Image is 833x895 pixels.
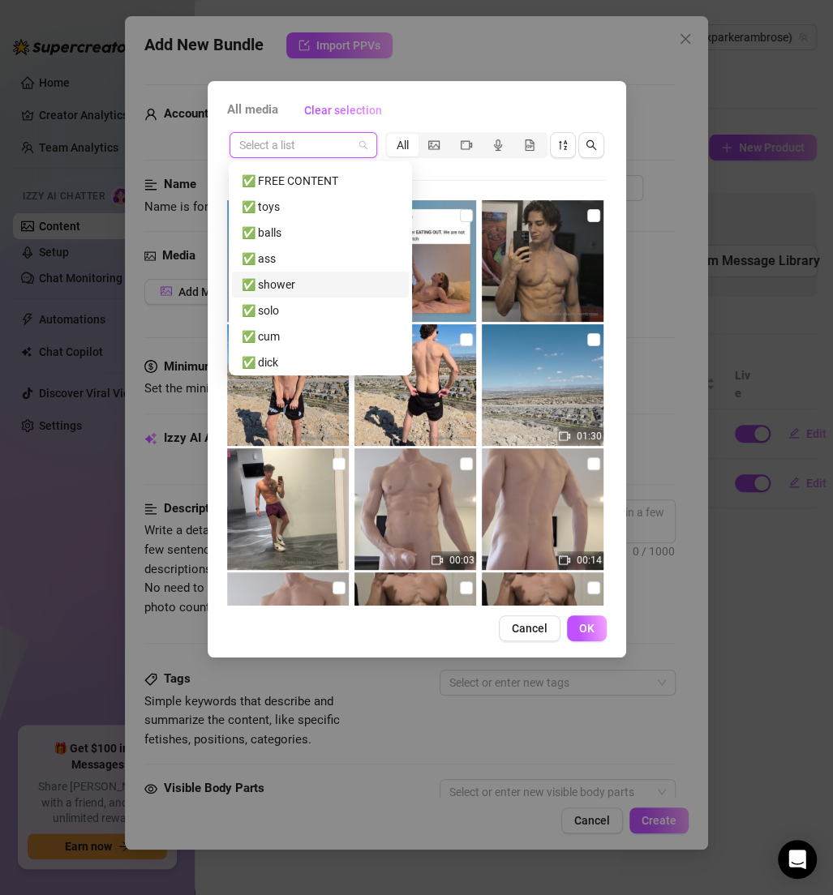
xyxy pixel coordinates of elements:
[387,134,419,156] div: All
[242,302,399,319] div: ✅ solo
[227,324,349,446] img: media
[354,200,476,322] img: media
[559,430,570,442] span: video-camera
[304,104,382,117] span: Clear selection
[482,324,603,446] img: media
[354,448,476,570] img: media
[482,200,603,322] img: media
[449,555,474,566] span: 00:03
[242,276,399,293] div: ✅ shower
[232,298,409,323] div: ✅ solo
[354,572,476,694] img: media
[242,328,399,345] div: ✅ cum
[586,139,597,151] span: search
[242,198,399,216] div: ✅ toys
[227,572,349,694] img: media
[242,353,399,371] div: ✅ dick
[291,97,395,123] button: Clear selection
[232,168,409,194] div: ✅ FREE CONTENT
[461,139,472,151] span: video-camera
[577,430,602,442] span: 01:30
[354,324,476,446] img: media
[232,349,409,375] div: ✅ dick
[524,139,535,151] span: file-gif
[499,615,560,641] button: Cancel
[242,172,399,190] div: ✅ FREE CONTENT
[557,139,569,151] span: sort-descending
[227,200,349,322] img: media
[232,246,409,272] div: ✅ ass
[232,220,409,246] div: ✅ balls
[227,101,278,120] span: All media
[577,555,602,566] span: 00:14
[579,622,595,635] span: OK
[232,272,409,298] div: ✅ shower
[482,572,603,694] img: media
[550,132,576,158] button: sort-descending
[227,448,349,570] img: media
[385,132,547,158] div: segmented control
[492,139,504,151] span: audio
[428,139,440,151] span: picture
[567,615,607,641] button: OK
[242,224,399,242] div: ✅ balls
[232,194,409,220] div: ✅ toys
[482,448,603,570] img: media
[559,555,570,566] span: video-camera
[242,250,399,268] div: ✅ ass
[432,555,443,566] span: video-camera
[512,622,547,635] span: Cancel
[778,840,817,879] div: Open Intercom Messenger
[232,323,409,349] div: ✅ cum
